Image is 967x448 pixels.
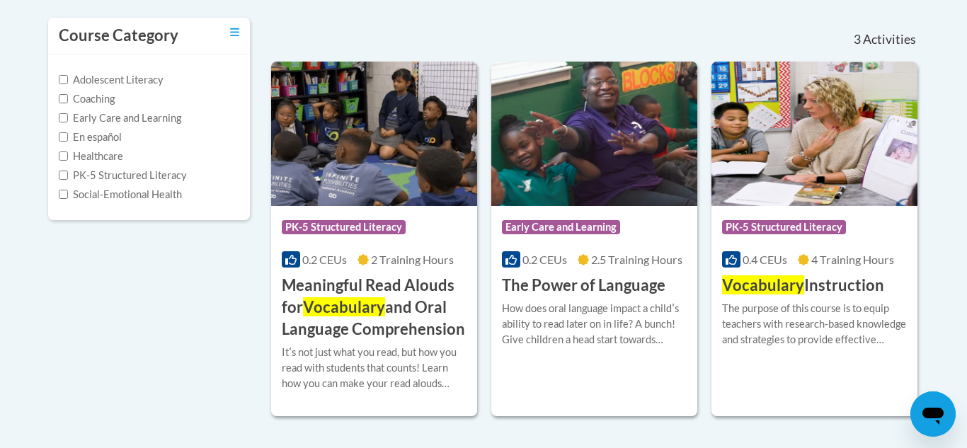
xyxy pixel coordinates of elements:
img: Course Logo [711,62,917,206]
h3: The Power of Language [502,275,665,297]
div: The purpose of this course is to equip teachers with research-based knowledge and strategies to p... [722,301,907,348]
span: 0.2 CEUs [302,253,347,266]
label: Coaching [59,91,115,107]
span: Activities [863,32,916,47]
a: Course LogoPK-5 Structured Literacy0.4 CEUs4 Training Hours VocabularyInstructionThe purpose of t... [711,62,917,416]
img: Course Logo [271,62,477,206]
img: Course Logo [491,62,697,206]
input: Checkbox for Options [59,151,68,161]
label: En español [59,130,122,145]
input: Checkbox for Options [59,132,68,142]
a: Course LogoPK-5 Structured Literacy0.2 CEUs2 Training Hours Meaningful Read Alouds forVocabularya... [271,62,477,416]
h3: Meaningful Read Alouds for and Oral Language Comprehension [282,275,467,340]
div: How does oral language impact a childʹs ability to read later on in life? A bunch! Give children ... [502,301,687,348]
input: Checkbox for Options [59,75,68,84]
label: Social-Emotional Health [59,187,182,202]
label: Healthcare [59,149,123,164]
span: 3 [854,32,861,47]
a: Course LogoEarly Care and Learning0.2 CEUs2.5 Training Hours The Power of LanguageHow does oral l... [491,62,697,416]
span: 2.5 Training Hours [591,253,682,266]
span: 4 Training Hours [811,253,894,266]
input: Checkbox for Options [59,113,68,122]
span: 2 Training Hours [371,253,454,266]
span: Early Care and Learning [502,220,620,234]
h3: Course Category [59,25,178,47]
input: Checkbox for Options [59,94,68,103]
span: 0.2 CEUs [522,253,567,266]
span: 0.4 CEUs [743,253,787,266]
iframe: Button to launch messaging window [910,391,956,437]
span: Vocabulary [303,297,385,316]
div: Itʹs not just what you read, but how you read with students that counts! Learn how you can make y... [282,345,467,391]
span: Vocabulary [722,275,804,294]
label: Adolescent Literacy [59,72,164,88]
input: Checkbox for Options [59,171,68,180]
label: Early Care and Learning [59,110,181,126]
h3: Instruction [722,275,884,297]
label: PK-5 Structured Literacy [59,168,187,183]
span: PK-5 Structured Literacy [722,220,846,234]
input: Checkbox for Options [59,190,68,199]
span: PK-5 Structured Literacy [282,220,406,234]
a: Toggle collapse [230,25,239,40]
